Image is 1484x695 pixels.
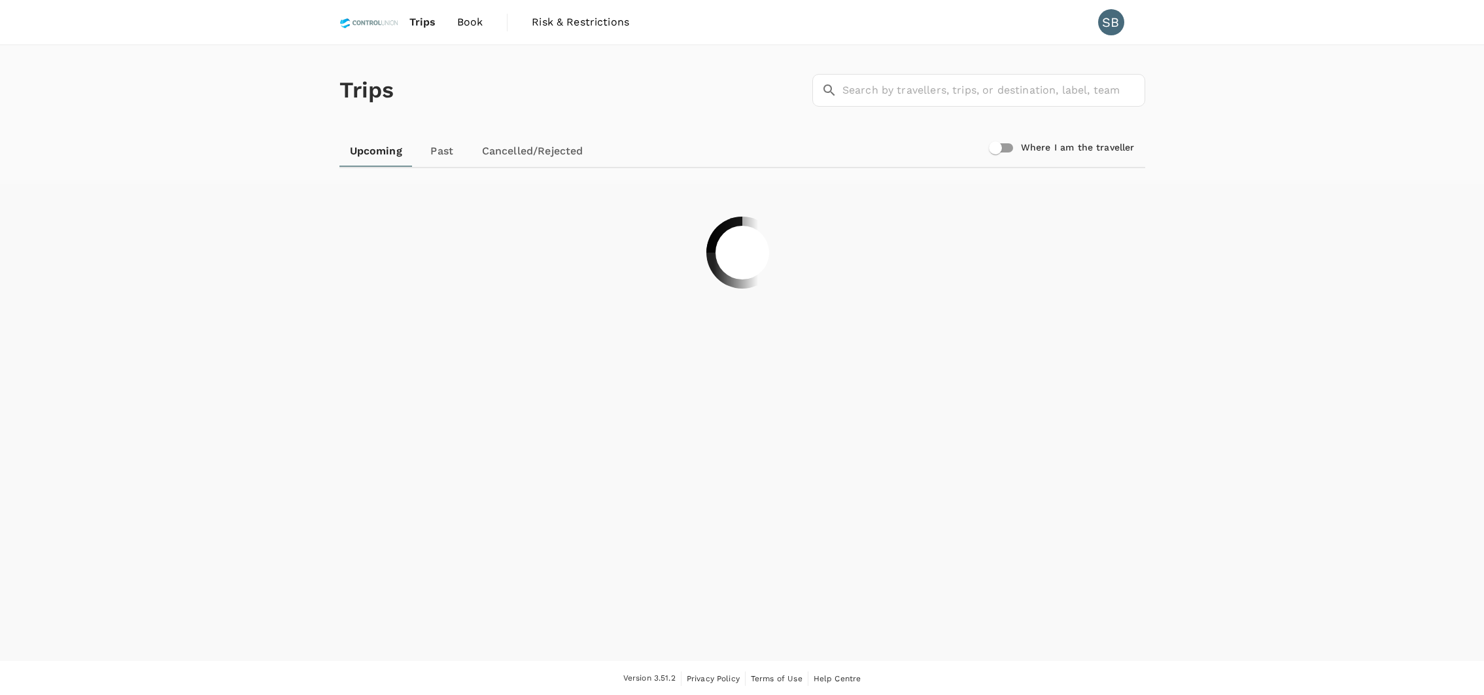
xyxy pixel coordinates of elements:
h1: Trips [339,45,394,135]
a: Cancelled/Rejected [472,135,594,167]
a: Past [413,135,472,167]
div: SB [1098,9,1124,35]
input: Search by travellers, trips, or destination, label, team [842,74,1145,107]
a: Terms of Use [751,671,802,686]
span: Privacy Policy [687,674,740,683]
span: Book [457,14,483,30]
a: Upcoming [339,135,413,167]
span: Help Centre [814,674,861,683]
h6: Where I am the traveller [1021,141,1135,155]
span: Risk & Restrictions [532,14,629,30]
span: Terms of Use [751,674,802,683]
a: Help Centre [814,671,861,686]
span: Version 3.51.2 [623,672,676,685]
img: Control Union Malaysia Sdn. Bhd. [339,8,399,37]
a: Privacy Policy [687,671,740,686]
span: Trips [409,14,436,30]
